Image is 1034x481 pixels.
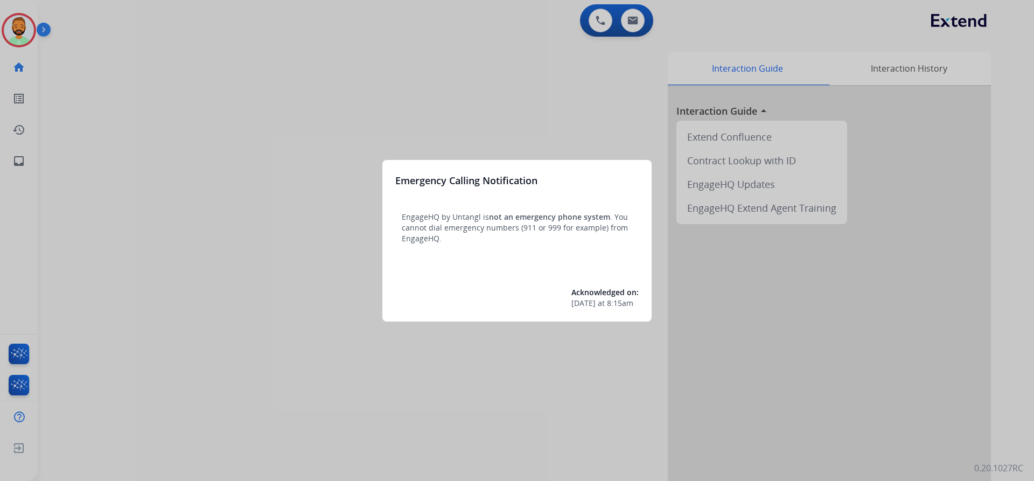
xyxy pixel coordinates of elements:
[571,298,639,309] div: at
[571,287,639,297] span: Acknowledged on:
[607,298,633,309] span: 8:15am
[571,298,596,309] span: [DATE]
[974,462,1023,475] p: 0.20.1027RC
[402,212,632,244] p: EngageHQ by Untangl is . You cannot dial emergency numbers (911 or 999 for example) from EngageHQ.
[395,173,537,188] h3: Emergency Calling Notification
[489,212,610,222] span: not an emergency phone system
